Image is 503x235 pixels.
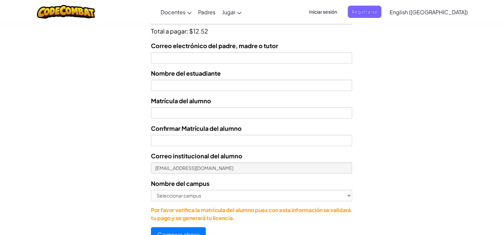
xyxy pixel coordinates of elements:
[151,179,209,188] label: Nombre del campus
[151,25,352,36] p: Total a pagar: $12.52
[386,3,471,21] a: English ([GEOGRAPHIC_DATA])
[161,9,186,16] span: Docentes
[37,5,95,19] img: Logotipo de CodeCombat
[195,3,219,21] a: Padres
[157,3,195,21] a: Docentes
[151,206,352,222] p: Por favor verifica la matrícula del alumno pues con esta información se validará tu pago y se gen...
[390,9,468,16] span: English ([GEOGRAPHIC_DATA])
[151,68,221,78] label: Nombre del estuadiante
[348,6,381,18] button: Registrarse
[151,123,242,133] label: Confirmar Matrícula del alumno
[151,151,242,161] label: Correo institucional del alumno
[222,9,235,16] span: Jugar
[305,6,341,18] button: Iniciar sesión
[219,3,245,21] a: Jugar
[151,41,278,50] label: Correo electrónico del padre, madre o tutor
[151,96,211,106] label: Matrícula del alumno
